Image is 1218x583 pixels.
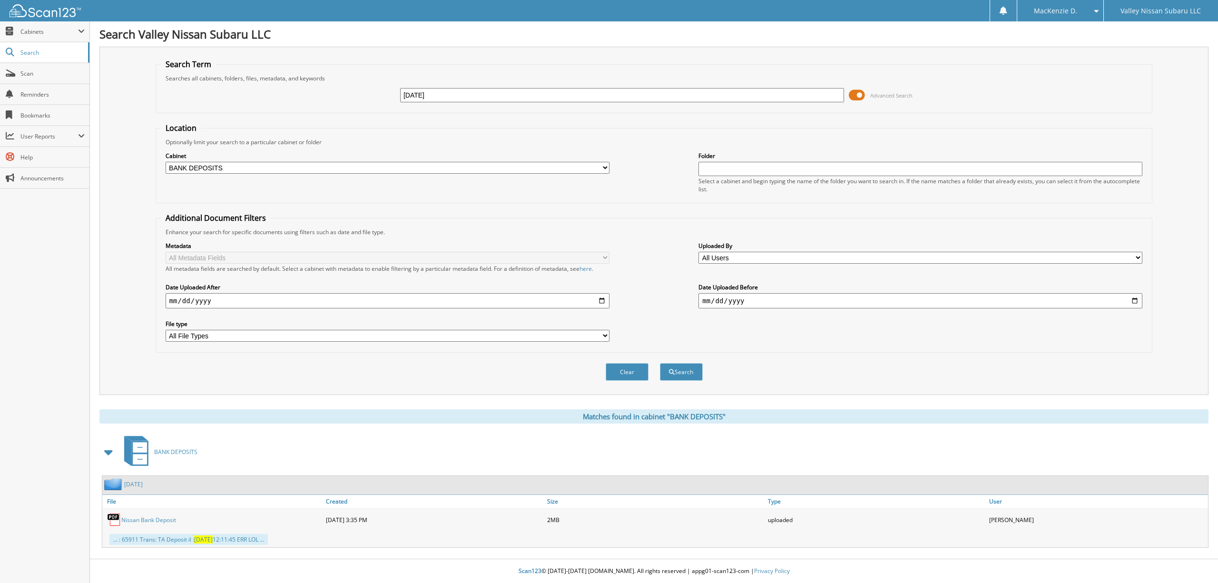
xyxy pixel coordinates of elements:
[20,111,85,119] span: Bookmarks
[698,293,1142,308] input: end
[161,74,1148,82] div: Searches all cabinets, folders, files, metadata, and keywords
[1034,8,1077,14] span: MacKenzie D.
[121,516,176,524] a: Nissan Bank Deposit
[580,265,592,273] a: here
[154,448,197,456] span: BANK DEPOSITS
[166,293,609,308] input: start
[987,510,1208,529] div: [PERSON_NAME]
[20,28,78,36] span: Cabinets
[660,363,703,381] button: Search
[1120,8,1201,14] span: Valley Nissan Subaru LLC
[99,409,1208,424] div: Matches found in cabinet "BANK DEPOSITS"
[519,567,541,575] span: Scan123
[118,433,197,471] a: BANK DEPOSITS
[324,510,545,529] div: [DATE] 3:35 PM
[166,242,609,250] label: Metadata
[161,59,216,69] legend: Search Term
[161,228,1148,236] div: Enhance your search for specific documents using filters such as date and file type.
[766,510,987,529] div: uploaded
[545,495,766,508] a: Size
[766,495,987,508] a: Type
[324,495,545,508] a: Created
[606,363,648,381] button: Clear
[545,510,766,529] div: 2MB
[109,534,268,545] div: ... : 65911 Trans: TA Deposit il : 12:11:45 ERR LOL ...
[20,69,85,78] span: Scan
[870,92,913,99] span: Advanced Search
[20,174,85,182] span: Announcements
[99,26,1208,42] h1: Search Valley Nissan Subaru LLC
[166,265,609,273] div: All metadata fields are searched by default. Select a cabinet with metadata to enable filtering b...
[104,478,124,490] img: folder2.png
[102,495,324,508] a: File
[20,90,85,99] span: Reminders
[10,4,81,17] img: scan123-logo-white.svg
[166,152,609,160] label: Cabinet
[124,480,143,488] a: [DATE]
[107,513,121,527] img: PDF.png
[90,560,1218,583] div: © [DATE]-[DATE] [DOMAIN_NAME]. All rights reserved | appg01-scan123-com |
[987,495,1208,508] a: User
[194,535,213,543] span: [DATE]
[20,132,78,140] span: User Reports
[161,213,271,223] legend: Additional Document Filters
[161,138,1148,146] div: Optionally limit your search to a particular cabinet or folder
[698,177,1142,193] div: Select a cabinet and begin typing the name of the folder you want to search in. If the name match...
[20,49,83,57] span: Search
[698,283,1142,291] label: Date Uploaded Before
[161,123,201,133] legend: Location
[698,242,1142,250] label: Uploaded By
[698,152,1142,160] label: Folder
[166,283,609,291] label: Date Uploaded After
[166,320,609,328] label: File type
[754,567,790,575] a: Privacy Policy
[20,153,85,161] span: Help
